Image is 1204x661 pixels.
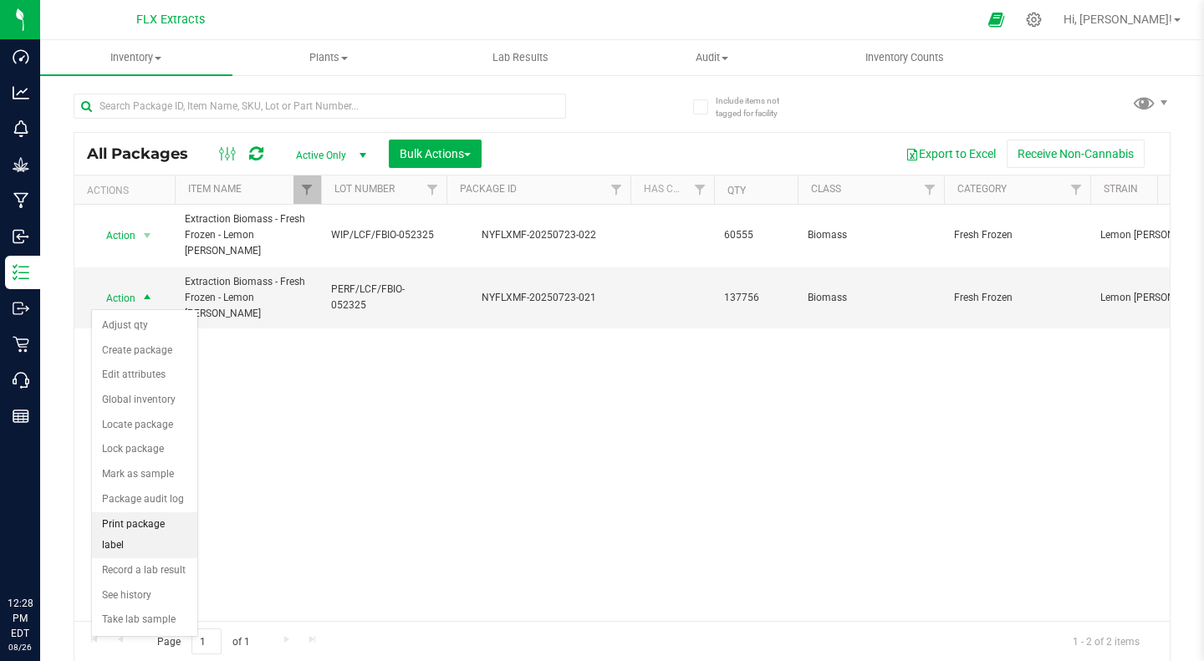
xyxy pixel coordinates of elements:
[630,175,714,205] th: Has COA
[92,583,197,608] li: See history
[92,437,197,462] li: Lock package
[331,227,436,243] span: WIP/LCF/FBIO-052325
[233,50,424,65] span: Plants
[293,175,321,204] a: Filter
[92,338,197,364] li: Create package
[232,40,425,75] a: Plants
[1104,183,1138,195] a: Strain
[137,287,158,310] span: select
[616,40,809,75] a: Audit
[8,596,33,641] p: 12:28 PM EDT
[40,50,232,65] span: Inventory
[716,94,799,119] span: Include items not tagged for facility
[92,512,197,558] li: Print package label
[957,183,1007,195] a: Category
[389,140,482,168] button: Bulk Actions
[977,3,1015,36] span: Open Ecommerce Menu
[188,183,242,195] a: Item Name
[87,145,205,163] span: All Packages
[400,147,471,160] span: Bulk Actions
[13,336,29,353] inline-svg: Retail
[954,290,1080,306] span: Fresh Frozen
[727,185,746,196] a: Qty
[1023,12,1044,28] div: Manage settings
[470,50,571,65] span: Lab Results
[92,313,197,338] li: Adjust qty
[13,372,29,389] inline-svg: Call Center
[91,224,136,247] span: Action
[1059,628,1153,653] span: 1 - 2 of 2 items
[13,156,29,173] inline-svg: Grow
[92,363,197,388] li: Edit attributes
[185,211,311,260] span: Extraction Biomass - Fresh Frozen - Lemon [PERSON_NAME]
[843,50,967,65] span: Inventory Counts
[185,274,311,323] span: Extraction Biomass - Fresh Frozen - Lemon [PERSON_NAME]
[91,287,136,310] span: Action
[92,608,197,633] li: Take lab sample
[916,175,944,204] a: Filter
[13,408,29,425] inline-svg: Reports
[811,183,841,195] a: Class
[8,641,33,653] p: 08/26
[809,40,1001,75] a: Inventory Counts
[331,282,436,313] span: PERF/LCF/FBIO-052325
[13,192,29,209] inline-svg: Manufacturing
[92,388,197,413] li: Global inventory
[1007,140,1145,168] button: Receive Non-Cannabis
[686,175,714,204] a: Filter
[1064,13,1172,26] span: Hi, [PERSON_NAME]!
[1063,175,1090,204] a: Filter
[13,84,29,101] inline-svg: Analytics
[143,628,263,654] span: Page of 1
[808,227,934,243] span: Biomass
[92,462,197,487] li: Mark as sample
[92,487,197,512] li: Package audit log
[460,183,517,195] a: Package ID
[137,224,158,247] span: select
[617,50,808,65] span: Audit
[444,227,633,243] div: NYFLXMF-20250723-022
[895,140,1007,168] button: Export to Excel
[808,290,934,306] span: Biomass
[191,628,222,654] input: 1
[424,40,616,75] a: Lab Results
[954,227,1080,243] span: Fresh Frozen
[603,175,630,204] a: Filter
[92,413,197,438] li: Locate package
[13,48,29,65] inline-svg: Dashboard
[444,290,633,306] div: NYFLXMF-20250723-021
[40,40,232,75] a: Inventory
[74,94,566,119] input: Search Package ID, Item Name, SKU, Lot or Part Number...
[419,175,446,204] a: Filter
[87,185,168,196] div: Actions
[92,558,197,583] li: Record a lab result
[13,264,29,281] inline-svg: Inventory
[334,183,395,195] a: Lot Number
[724,227,788,243] span: 60555
[136,13,205,27] span: FLX Extracts
[724,290,788,306] span: 137756
[13,300,29,317] inline-svg: Outbound
[13,228,29,245] inline-svg: Inbound
[13,120,29,137] inline-svg: Monitoring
